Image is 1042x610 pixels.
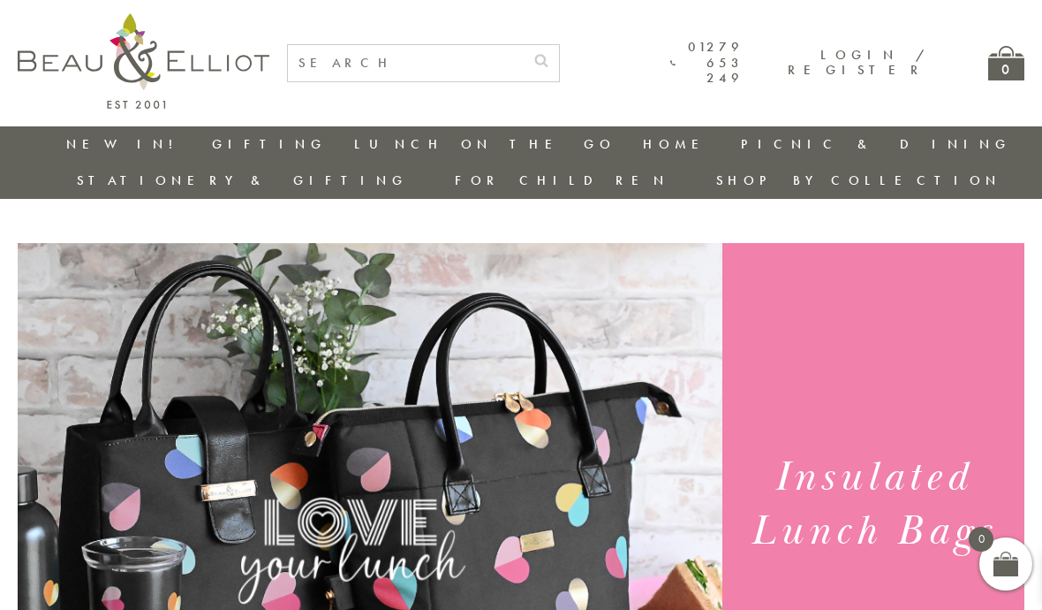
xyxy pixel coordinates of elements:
[455,172,669,189] a: For Children
[643,135,714,153] a: Home
[969,527,993,552] span: 0
[988,46,1024,80] a: 0
[670,40,744,86] a: 01279 653 249
[66,135,185,153] a: New in!
[18,13,269,109] img: logo
[212,135,327,153] a: Gifting
[788,46,926,79] a: Login / Register
[354,135,615,153] a: Lunch On The Go
[288,45,524,81] input: SEARCH
[716,172,1001,189] a: Shop by collection
[77,172,408,189] a: Stationery & Gifting
[737,451,1009,559] h1: Insulated Lunch Bags
[741,135,1011,153] a: Picnic & Dining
